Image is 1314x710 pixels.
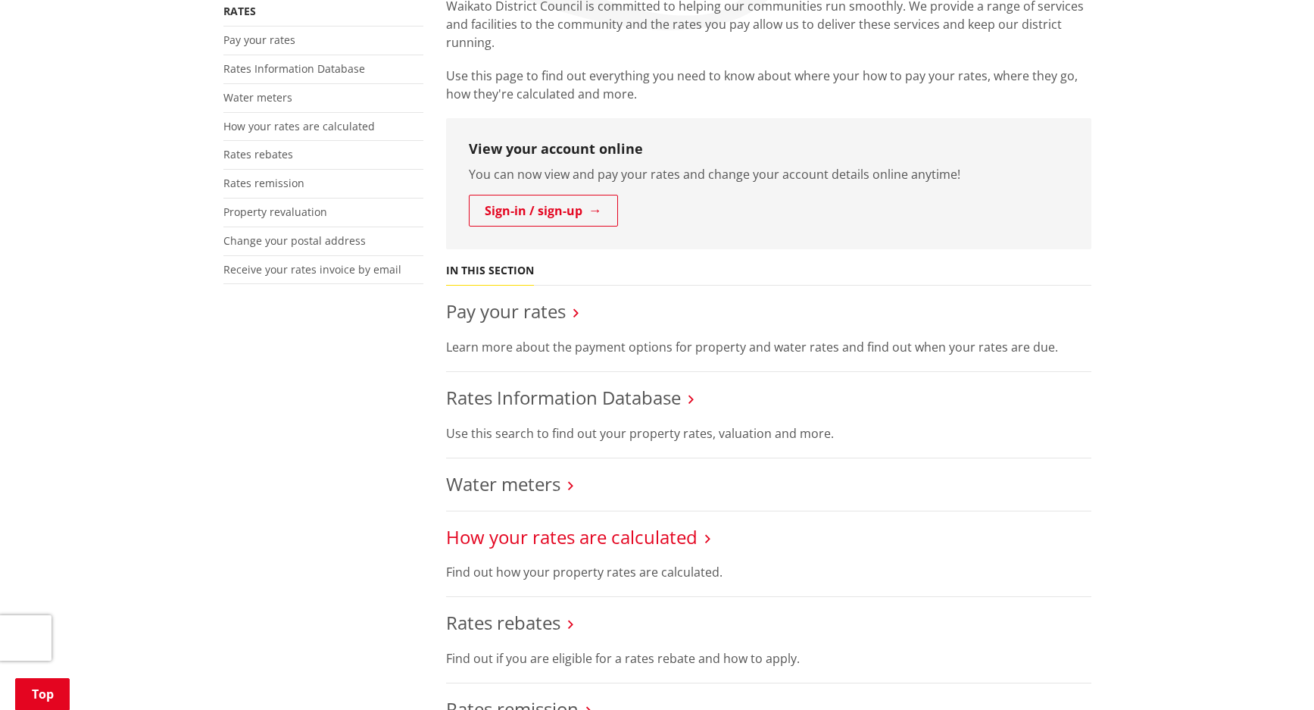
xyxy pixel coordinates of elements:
p: Use this page to find out everything you need to know about where your how to pay your rates, whe... [446,67,1091,103]
h5: In this section [446,264,534,277]
a: Rates [223,4,256,18]
a: Property revaluation [223,205,327,219]
p: Find out how your property rates are calculated. [446,563,1091,581]
p: You can now view and pay your rates and change your account details online anytime! [469,165,1069,183]
a: Rates Information Database [446,385,681,410]
a: How your rates are calculated [446,524,698,549]
a: How your rates are calculated [223,119,375,133]
p: Learn more about the payment options for property and water rates and find out when your rates ar... [446,338,1091,356]
iframe: Messenger Launcher [1244,646,1299,701]
a: Rates Information Database [223,61,365,76]
a: Water meters [446,471,560,496]
a: Top [15,678,70,710]
a: Sign-in / sign-up [469,195,618,227]
a: Rates remission [223,176,304,190]
p: Find out if you are eligible for a rates rebate and how to apply. [446,649,1091,668]
a: Change your postal address [223,233,366,248]
a: Pay your rates [223,33,295,47]
a: Rates rebates [446,610,560,635]
a: Rates rebates [223,147,293,161]
a: Receive your rates invoice by email [223,262,401,277]
a: Water meters [223,90,292,105]
a: Pay your rates [446,299,566,324]
h3: View your account online [469,141,1069,158]
p: Use this search to find out your property rates, valuation and more. [446,424,1091,443]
